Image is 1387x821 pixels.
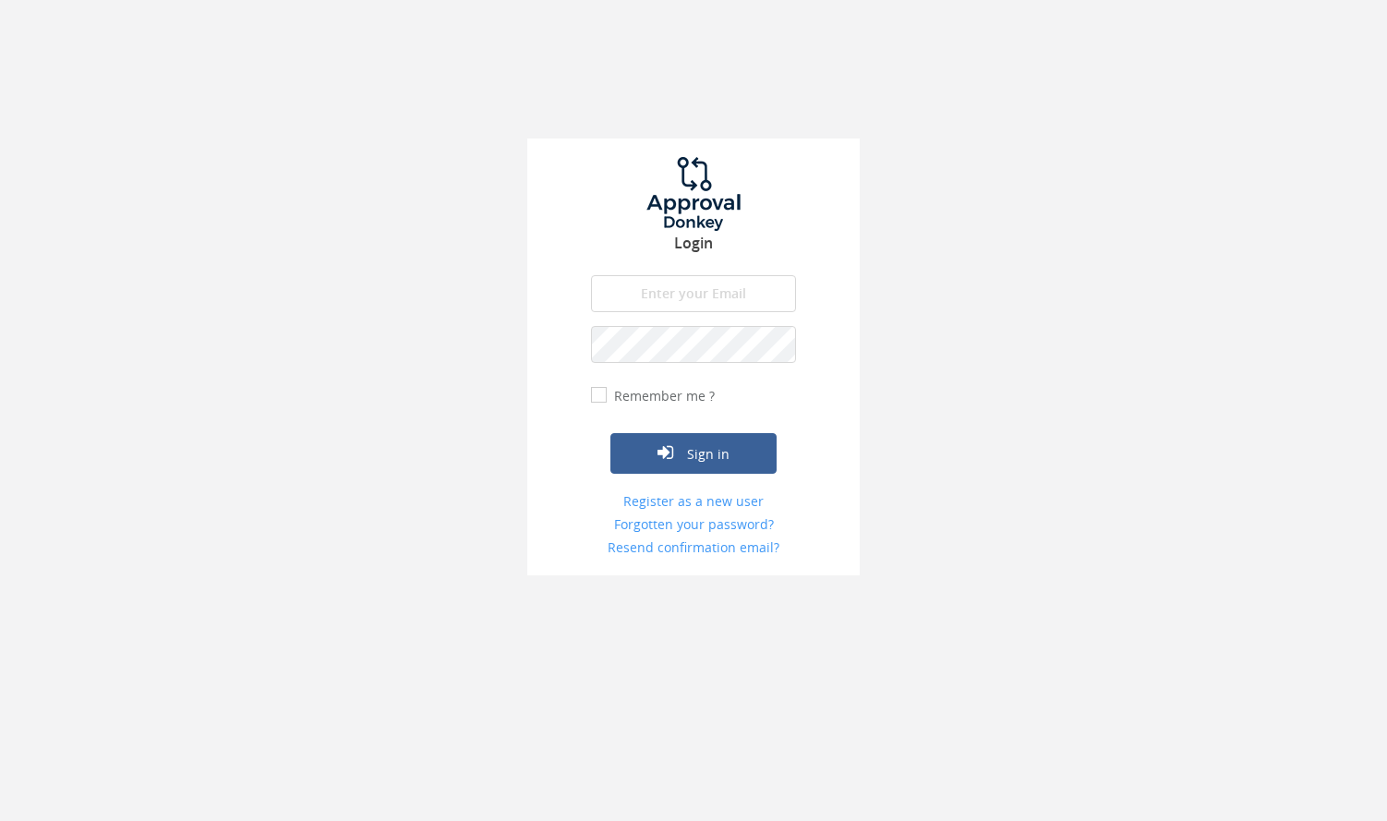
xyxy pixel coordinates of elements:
[591,275,796,312] input: Enter your Email
[591,515,796,534] a: Forgotten your password?
[624,157,763,231] img: logo.png
[610,433,777,474] button: Sign in
[591,492,796,511] a: Register as a new user
[591,538,796,557] a: Resend confirmation email?
[609,387,715,405] label: Remember me ?
[527,235,860,252] h3: Login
